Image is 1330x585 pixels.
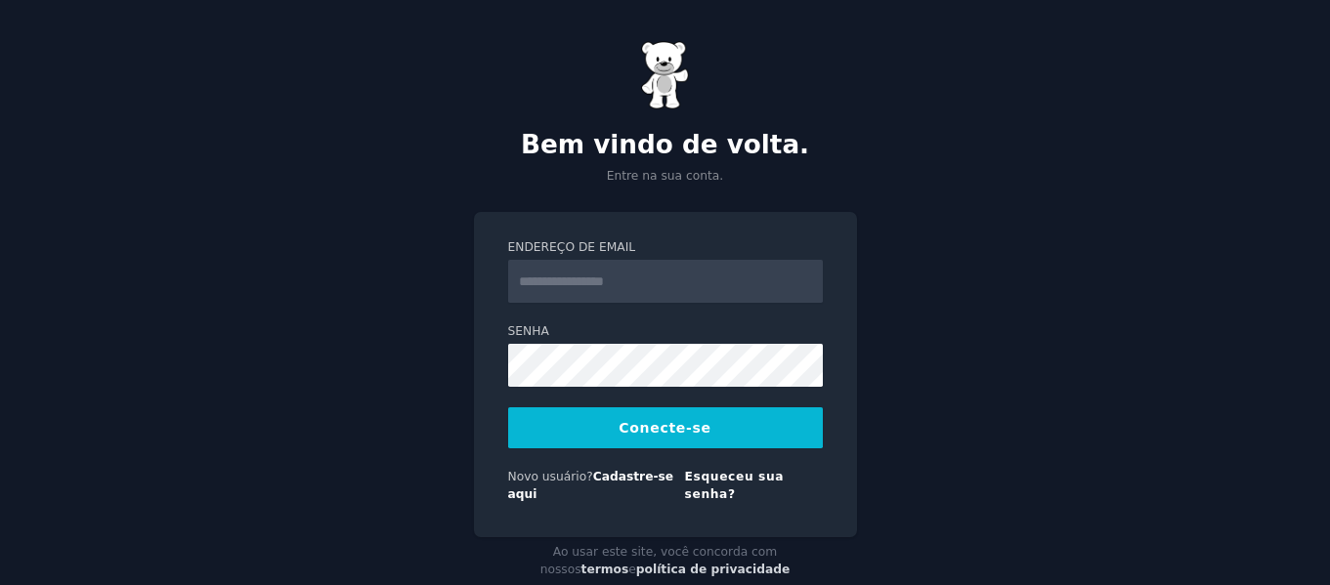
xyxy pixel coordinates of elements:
[508,470,593,483] font: Novo usuário?
[641,41,690,109] img: Ursinho de goma
[607,169,723,183] font: Entre na sua conta.
[508,324,549,338] font: Senha
[540,545,778,576] font: Ao usar este site, você concorda com nossos
[521,130,809,159] font: Bem vindo de volta.
[636,563,791,576] a: política de privacidade
[628,563,636,576] font: e
[508,470,674,501] a: Cadastre-se aqui
[685,470,785,501] a: Esqueceu sua senha?
[581,563,629,576] a: termos
[508,407,823,448] button: Conecte-se
[619,420,710,436] font: Conecte-se
[508,240,636,254] font: Endereço de email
